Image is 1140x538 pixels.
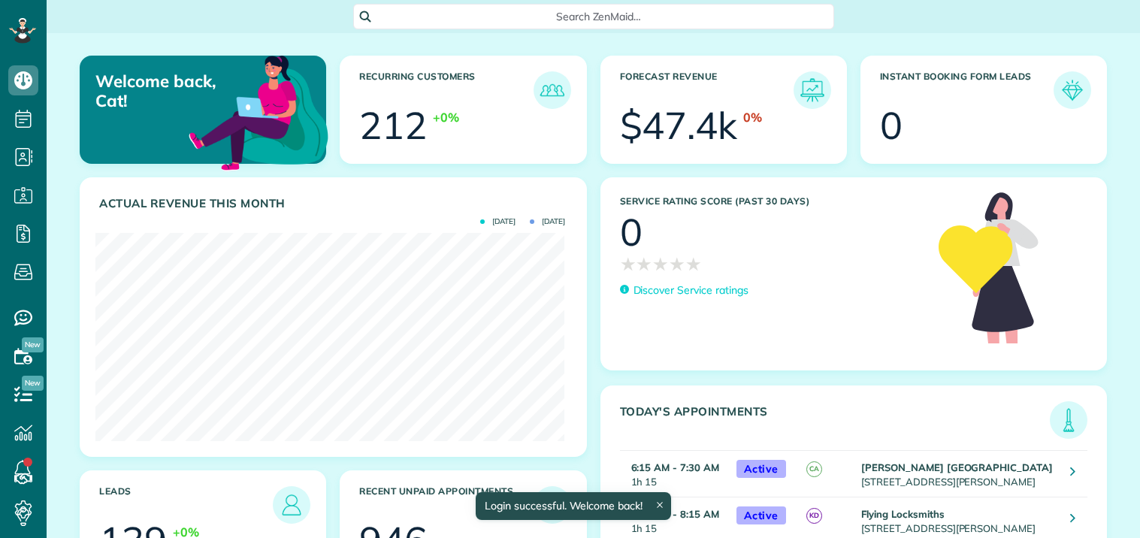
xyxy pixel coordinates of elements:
[806,461,822,477] span: CA
[620,450,729,497] td: 1h 15
[620,71,794,109] h3: Forecast Revenue
[359,107,427,144] div: 212
[631,461,719,473] strong: 6:15 AM - 7:30 AM
[797,75,827,105] img: icon_forecast_revenue-8c13a41c7ed35a8dcfafea3cbb826a0462acb37728057bba2d056411b612bbbe.png
[620,196,924,207] h3: Service Rating score (past 30 days)
[22,376,44,391] span: New
[636,251,652,277] span: ★
[652,251,669,277] span: ★
[620,107,738,144] div: $47.4k
[736,460,786,479] span: Active
[480,218,516,225] span: [DATE]
[1057,75,1087,105] img: icon_form_leads-04211a6a04a5b2264e4ee56bc0799ec3eb69b7e499cbb523a139df1d13a81ae0.png
[631,508,719,520] strong: 7:00 AM - 8:15 AM
[99,486,273,524] h3: Leads
[857,450,1060,497] td: [STREET_ADDRESS][PERSON_NAME]
[669,251,685,277] span: ★
[620,283,748,298] a: Discover Service ratings
[537,490,567,520] img: icon_unpaid_appointments-47b8ce3997adf2238b356f14209ab4cced10bd1f174958f3ca8f1d0dd7fffeee.png
[433,109,459,126] div: +0%
[861,461,1053,473] strong: [PERSON_NAME] [GEOGRAPHIC_DATA]
[634,283,748,298] p: Discover Service ratings
[95,71,246,111] p: Welcome back, Cat!
[277,490,307,520] img: icon_leads-1bed01f49abd5b7fead27621c3d59655bb73ed531f8eeb49469d10e621d6b896.png
[685,251,702,277] span: ★
[861,508,944,520] strong: Flying Locksmiths
[22,337,44,352] span: New
[186,38,331,184] img: dashboard_welcome-42a62b7d889689a78055ac9021e634bf52bae3f8056760290aed330b23ab8690.png
[736,506,786,525] span: Active
[620,405,1051,439] h3: Today's Appointments
[359,486,533,524] h3: Recent unpaid appointments
[620,213,643,251] div: 0
[99,197,571,210] h3: Actual Revenue this month
[743,109,762,126] div: 0%
[537,75,567,105] img: icon_recurring_customers-cf858462ba22bcd05b5a5880d41d6543d210077de5bb9ebc9590e49fd87d84ed.png
[620,251,637,277] span: ★
[530,218,565,225] span: [DATE]
[806,508,822,524] span: KD
[476,492,671,520] div: Login successful. Welcome back!
[1054,405,1084,435] img: icon_todays_appointments-901f7ab196bb0bea1936b74009e4eb5ffbc2d2711fa7634e0d609ed5ef32b18b.png
[359,71,533,109] h3: Recurring Customers
[880,71,1054,109] h3: Instant Booking Form Leads
[880,107,903,144] div: 0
